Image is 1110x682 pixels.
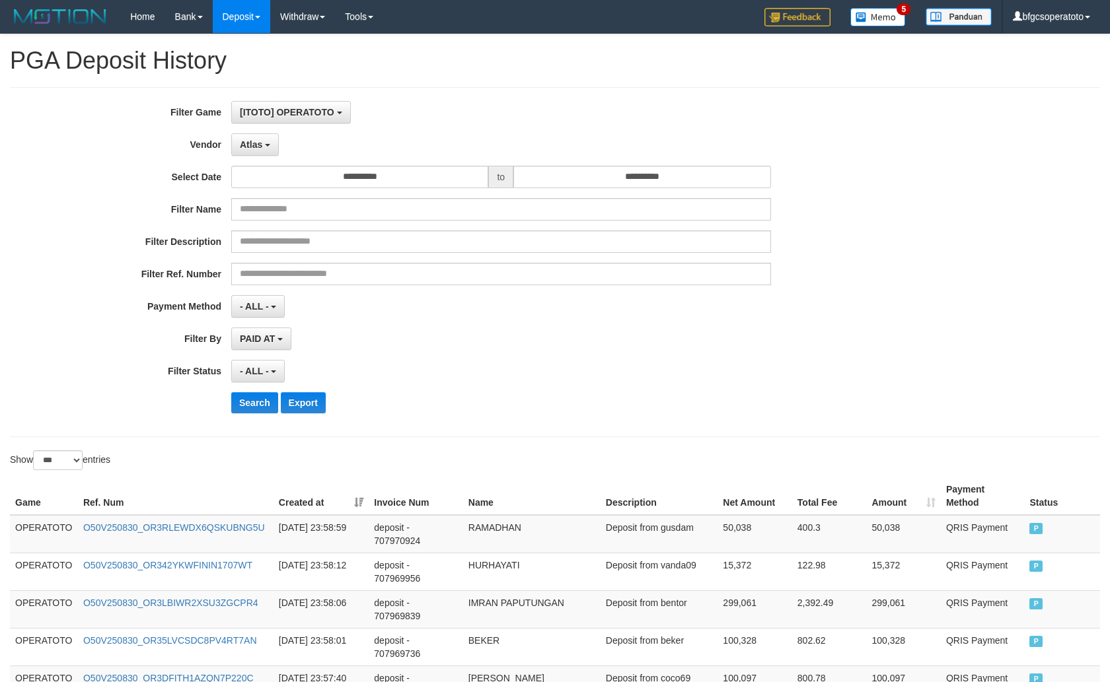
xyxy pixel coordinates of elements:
span: - ALL - [240,301,269,312]
select: Showentries [33,450,83,470]
td: Deposit from bentor [601,590,718,628]
td: Deposit from beker [601,628,718,665]
td: 15,372 [866,553,940,590]
button: - ALL - [231,295,285,318]
td: 299,061 [866,590,940,628]
td: OPERATOTO [10,590,78,628]
td: [DATE] 23:58:12 [274,553,369,590]
span: [ITOTO] OPERATOTO [240,107,334,118]
th: Description [601,477,718,515]
td: 400.3 [792,515,867,553]
span: - ALL - [240,366,269,376]
span: to [488,166,513,188]
td: 100,328 [718,628,792,665]
td: HURHAYATI [463,553,601,590]
td: 100,328 [866,628,940,665]
span: PAID AT [240,333,275,344]
td: OPERATOTO [10,553,78,590]
span: PAID [1029,598,1043,609]
td: QRIS Payment [941,553,1025,590]
td: 2,392.49 [792,590,867,628]
th: Payment Method [941,477,1025,515]
img: Button%20Memo.svg [850,8,906,26]
td: deposit - 707969736 [369,628,462,665]
td: QRIS Payment [941,628,1025,665]
a: O50V250830_OR342YKWFININ1707WT [83,560,252,570]
th: Net Amount [718,477,792,515]
img: Feedback.jpg [764,8,831,26]
button: Atlas [231,133,279,156]
td: QRIS Payment [941,515,1025,553]
span: PAID [1029,523,1043,534]
button: Search [231,392,278,413]
th: Name [463,477,601,515]
th: Invoice Num [369,477,462,515]
th: Ref. Num [78,477,274,515]
a: O50V250830_OR3LBIWR2XSU3ZGCPR4 [83,597,258,608]
td: deposit - 707970924 [369,515,462,553]
span: PAID [1029,561,1043,572]
td: Deposit from vanda09 [601,553,718,590]
td: QRIS Payment [941,590,1025,628]
td: [DATE] 23:58:59 [274,515,369,553]
th: Total Fee [792,477,867,515]
td: 802.62 [792,628,867,665]
td: 299,061 [718,590,792,628]
td: 15,372 [718,553,792,590]
td: OPERATOTO [10,515,78,553]
a: O50V250830_OR35LVCSDC8PV4RT7AN [83,635,257,646]
label: Show entries [10,450,110,470]
span: PAID [1029,636,1043,647]
td: Deposit from gusdam [601,515,718,553]
button: PAID AT [231,327,291,350]
span: Atlas [240,139,262,150]
button: - ALL - [231,360,285,382]
td: RAMADHAN [463,515,601,553]
td: deposit - 707969956 [369,553,462,590]
td: [DATE] 23:58:06 [274,590,369,628]
button: [ITOTO] OPERATOTO [231,101,351,123]
img: MOTION_logo.png [10,7,110,26]
th: Status [1024,477,1100,515]
h1: PGA Deposit History [10,48,1100,74]
th: Game [10,477,78,515]
td: BEKER [463,628,601,665]
th: Amount: activate to sort column ascending [866,477,940,515]
a: O50V250830_OR3RLEWDX6QSKUBNG5U [83,522,265,533]
td: 50,038 [866,515,940,553]
td: deposit - 707969839 [369,590,462,628]
span: 5 [897,3,910,15]
td: 122.98 [792,553,867,590]
td: 50,038 [718,515,792,553]
td: IMRAN PAPUTUNGAN [463,590,601,628]
button: Export [281,392,326,413]
img: panduan.png [926,8,992,26]
td: [DATE] 23:58:01 [274,628,369,665]
th: Created at: activate to sort column ascending [274,477,369,515]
